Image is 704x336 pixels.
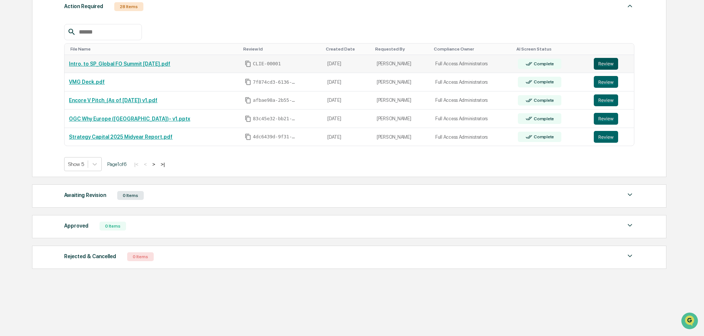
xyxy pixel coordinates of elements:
span: Copy Id [245,115,251,122]
div: Complete [532,61,554,66]
a: Intro. to SP_Global FO Summit [DATE].pdf [69,61,170,67]
span: Copy Id [245,60,251,67]
td: [PERSON_NAME] [372,128,431,146]
div: We're available if you need us! [25,64,93,70]
span: Copy Id [245,79,251,85]
div: Toggle SortBy [375,46,428,52]
div: Toggle SortBy [595,46,631,52]
td: [PERSON_NAME] [372,110,431,128]
button: Review [594,131,618,143]
div: Toggle SortBy [434,46,511,52]
a: 🖐️Preclearance [4,90,50,103]
td: [PERSON_NAME] [372,55,431,73]
button: >| [158,161,167,167]
img: caret [625,252,634,260]
span: Copy Id [245,97,251,104]
button: Start new chat [125,59,134,67]
button: < [142,161,149,167]
span: CLIE-00001 [253,61,281,67]
img: caret [625,221,634,230]
div: Start new chat [25,56,121,64]
button: |< [132,161,140,167]
div: 🖐️ [7,94,13,100]
button: Review [594,113,618,125]
td: Full Access Administrators [431,91,514,110]
a: 🔎Data Lookup [4,104,49,117]
a: Review [594,76,630,88]
span: Attestations [61,93,91,100]
a: VMG Deck.pdf [69,79,105,85]
span: 4dc6439d-9f31-4439-a676-f51564b07c53 [253,134,297,140]
div: Complete [532,134,554,139]
button: Review [594,58,618,70]
div: 0 Items [127,252,154,261]
span: Page 1 of 6 [107,161,126,167]
td: [DATE] [323,91,372,110]
span: Preclearance [15,93,48,100]
span: afbae98a-2b55-4a32-abc1-e78b9e8ad11a [253,97,297,103]
span: 83c45e32-bb21-4d2c-a213-0826f4cb0e42 [253,116,297,122]
td: [PERSON_NAME] [372,91,431,110]
div: 🗄️ [53,94,59,100]
a: 🗄️Attestations [50,90,94,103]
div: Rejected & Cancelled [64,252,116,261]
a: OGC Why Europe ([GEOGRAPHIC_DATA])- v1.pptx [69,116,190,122]
button: Review [594,94,618,106]
div: Approved [64,221,88,231]
div: 0 Items [117,191,144,200]
td: [DATE] [323,73,372,91]
td: [DATE] [323,110,372,128]
img: caret [625,190,634,199]
a: Powered byPylon [52,125,89,131]
a: Strategy Capital 2025 Midyear Report.pdf [69,134,172,140]
p: How can we help? [7,15,134,27]
a: Review [594,113,630,125]
span: Copy Id [245,134,251,140]
button: Review [594,76,618,88]
td: [PERSON_NAME] [372,73,431,91]
a: Review [594,131,630,143]
img: 1746055101610-c473b297-6a78-478c-a979-82029cc54cd1 [7,56,21,70]
span: 7f874cd3-6136-4ad9-8c6b-c848f0f5e790 [253,79,297,85]
td: [DATE] [323,128,372,146]
img: caret [625,1,634,10]
button: > [150,161,157,167]
div: Awaiting Revision [64,190,106,200]
span: Pylon [73,125,89,131]
div: Toggle SortBy [326,46,369,52]
span: Data Lookup [15,107,46,114]
div: 28 Items [114,2,143,11]
iframe: Open customer support [680,312,700,332]
div: 0 Items [100,222,126,231]
td: Full Access Administrators [431,55,514,73]
div: Toggle SortBy [243,46,320,52]
div: Toggle SortBy [516,46,586,52]
a: Encore V Pitch_(As of [DATE]) v1.pdf [69,97,157,103]
div: 🔎 [7,108,13,114]
td: [DATE] [323,55,372,73]
a: Review [594,58,630,70]
td: Full Access Administrators [431,73,514,91]
div: Complete [532,79,554,84]
td: Full Access Administrators [431,110,514,128]
a: Review [594,94,630,106]
div: Toggle SortBy [70,46,237,52]
div: Complete [532,98,554,103]
div: Action Required [64,1,103,11]
td: Full Access Administrators [431,128,514,146]
div: Complete [532,116,554,121]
